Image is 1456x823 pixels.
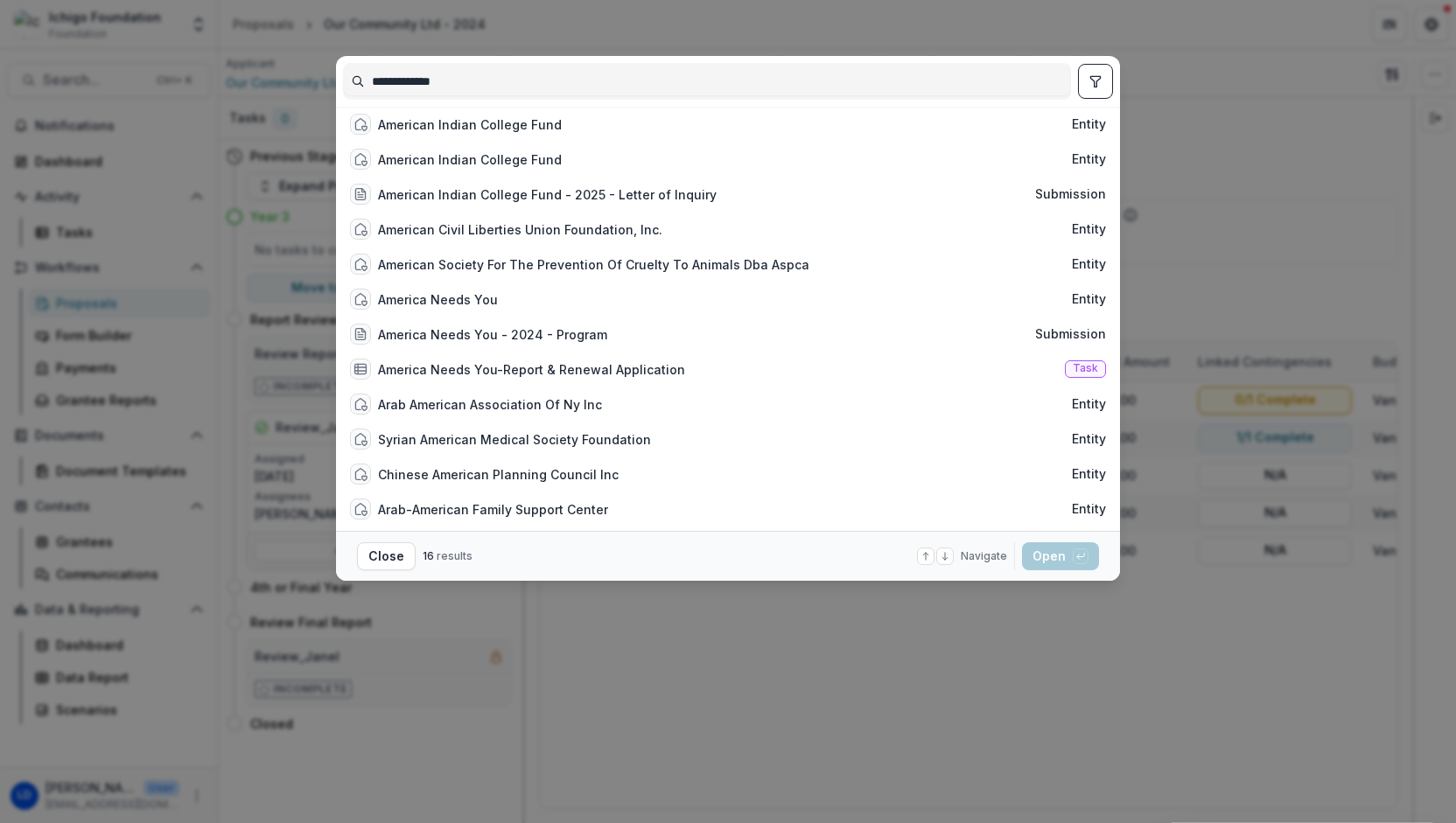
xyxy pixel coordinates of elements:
[961,548,1007,564] span: Navigate
[378,325,607,344] div: America Needs You - 2024 - Program
[378,255,809,274] div: American Society For The Prevention Of Cruelty To Animals Dba Aspca
[1072,222,1106,237] span: Entity
[378,395,602,414] div: Arab American Association Of Ny Inc
[1072,292,1106,307] span: Entity
[378,115,562,134] div: American Indian College Fund
[378,185,717,204] div: American Indian College Fund - 2025 - Letter of Inquiry
[1035,327,1106,342] span: Submission
[378,465,619,484] div: Chinese American Planning Council Inc
[378,430,651,449] div: Syrian American Medical Society Foundation
[1072,397,1106,412] span: Entity
[378,500,608,519] div: Arab-American Family Support Center
[1072,152,1106,167] span: Entity
[1035,187,1106,202] span: Submission
[1072,117,1106,132] span: Entity
[357,542,416,570] button: Close
[1078,64,1113,99] button: toggle filters
[437,549,472,562] span: results
[1022,542,1099,570] button: Open
[1072,257,1106,272] span: Entity
[378,360,685,379] div: America Needs You-Report & Renewal Application
[423,549,434,562] span: 16
[1072,467,1106,482] span: Entity
[378,150,562,169] div: American Indian College Fund
[1072,502,1106,517] span: Entity
[1073,362,1098,374] span: Task
[1072,432,1106,447] span: Entity
[378,290,498,309] div: America Needs You
[378,220,662,239] div: American Civil Liberties Union Foundation, Inc.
